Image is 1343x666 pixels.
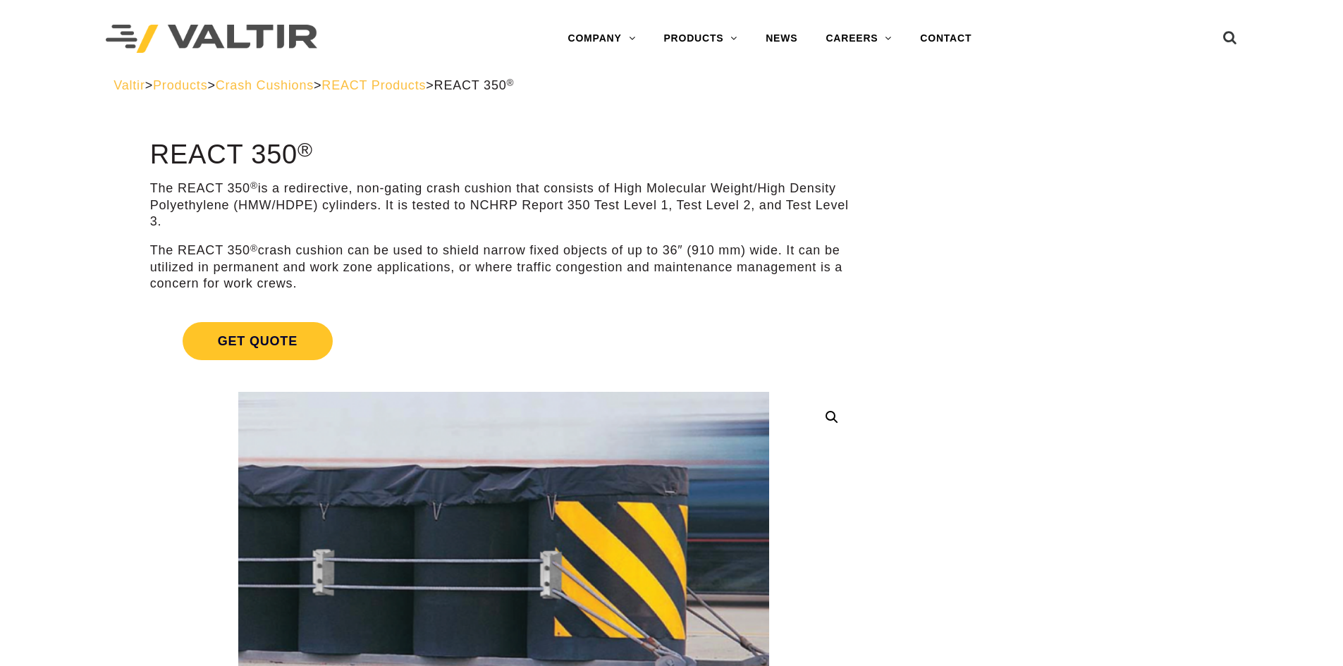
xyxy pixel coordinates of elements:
a: COMPANY [553,25,649,53]
h1: REACT 350 [150,140,857,170]
span: Get Quote [183,322,333,360]
p: The REACT 350 crash cushion can be used to shield narrow fixed objects of up to 36″ (910 mm) wide... [150,242,857,292]
a: Valtir [114,78,145,92]
sup: ® [298,138,313,161]
sup: ® [507,78,515,88]
sup: ® [250,243,258,254]
a: CAREERS [811,25,906,53]
img: Valtir [106,25,317,54]
div: > > > > [114,78,1229,94]
span: REACT 350 [434,78,515,92]
a: REACT Products [321,78,426,92]
a: NEWS [752,25,811,53]
a: Get Quote [150,305,857,377]
a: CONTACT [906,25,986,53]
a: Products [153,78,207,92]
a: Crash Cushions [216,78,314,92]
p: The REACT 350 is a redirective, non-gating crash cushion that consists of High Molecular Weight/H... [150,180,857,230]
sup: ® [250,180,258,191]
a: PRODUCTS [649,25,752,53]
